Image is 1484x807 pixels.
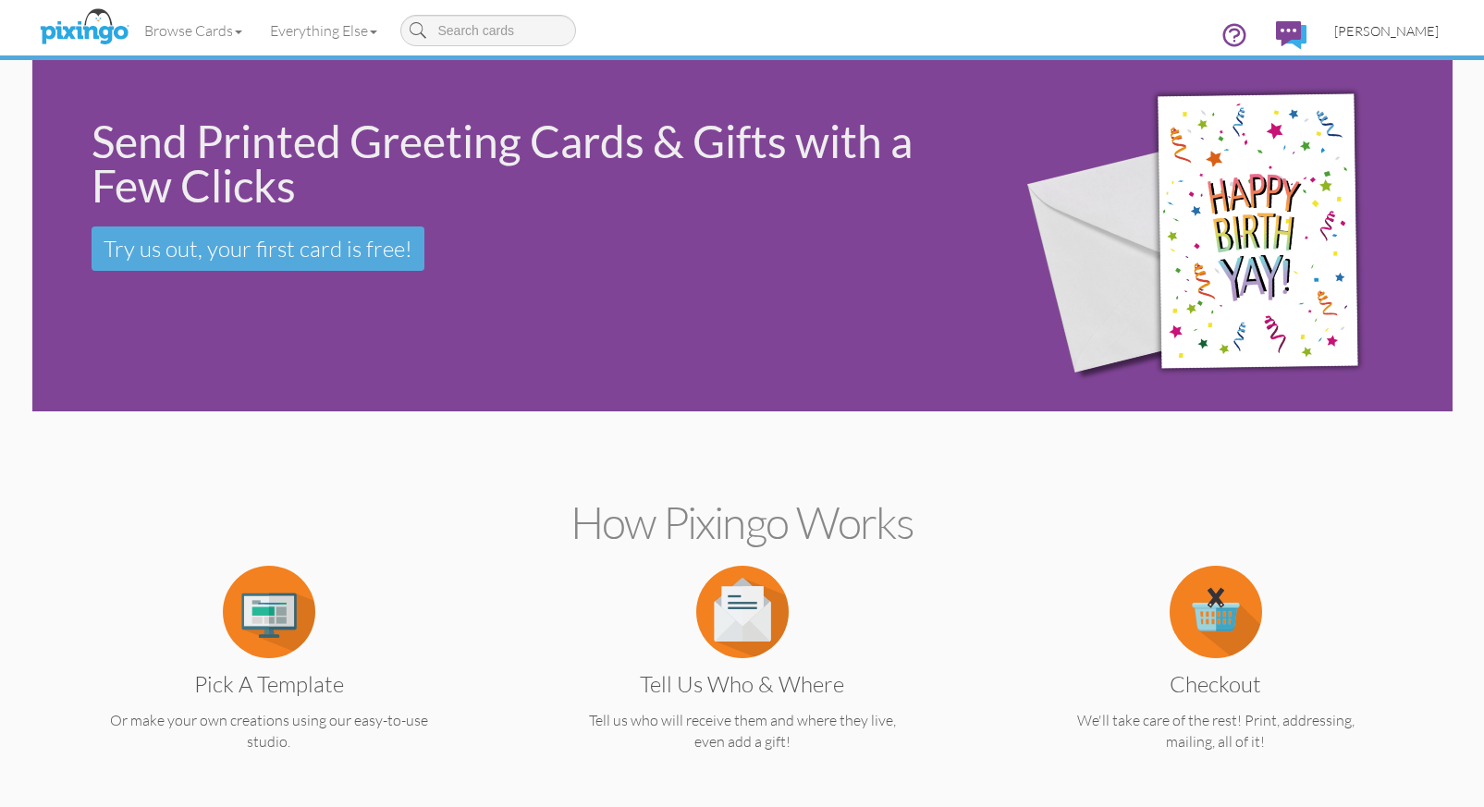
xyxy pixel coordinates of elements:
[1483,806,1484,807] iframe: Chat
[542,601,943,752] a: Tell us Who & Where Tell us who will receive them and where they live, even add a gift!
[994,34,1441,438] img: 942c5090-71ba-4bfc-9a92-ca782dcda692.png
[1015,601,1417,752] a: Checkout We'll take care of the rest! Print, addressing, mailing, all of it!
[256,7,391,54] a: Everything Else
[104,235,412,263] span: Try us out, your first card is free!
[92,226,424,271] a: Try us out, your first card is free!
[130,7,256,54] a: Browse Cards
[1320,7,1453,55] a: [PERSON_NAME]
[68,601,470,752] a: Pick a Template Or make your own creations using our easy-to-use studio.
[1029,672,1403,696] h3: Checkout
[1276,21,1306,49] img: comments.svg
[400,15,576,46] input: Search cards
[65,498,1420,547] h2: How Pixingo works
[1015,710,1417,752] p: We'll take care of the rest! Print, addressing, mailing, all of it!
[1170,566,1262,658] img: item.alt
[223,566,315,658] img: item.alt
[696,566,789,658] img: item.alt
[1334,23,1439,39] span: [PERSON_NAME]
[35,5,133,51] img: pixingo logo
[542,710,943,752] p: Tell us who will receive them and where they live, even add a gift!
[92,119,964,208] div: Send Printed Greeting Cards & Gifts with a Few Clicks
[82,672,456,696] h3: Pick a Template
[556,672,929,696] h3: Tell us Who & Where
[68,710,470,752] p: Or make your own creations using our easy-to-use studio.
